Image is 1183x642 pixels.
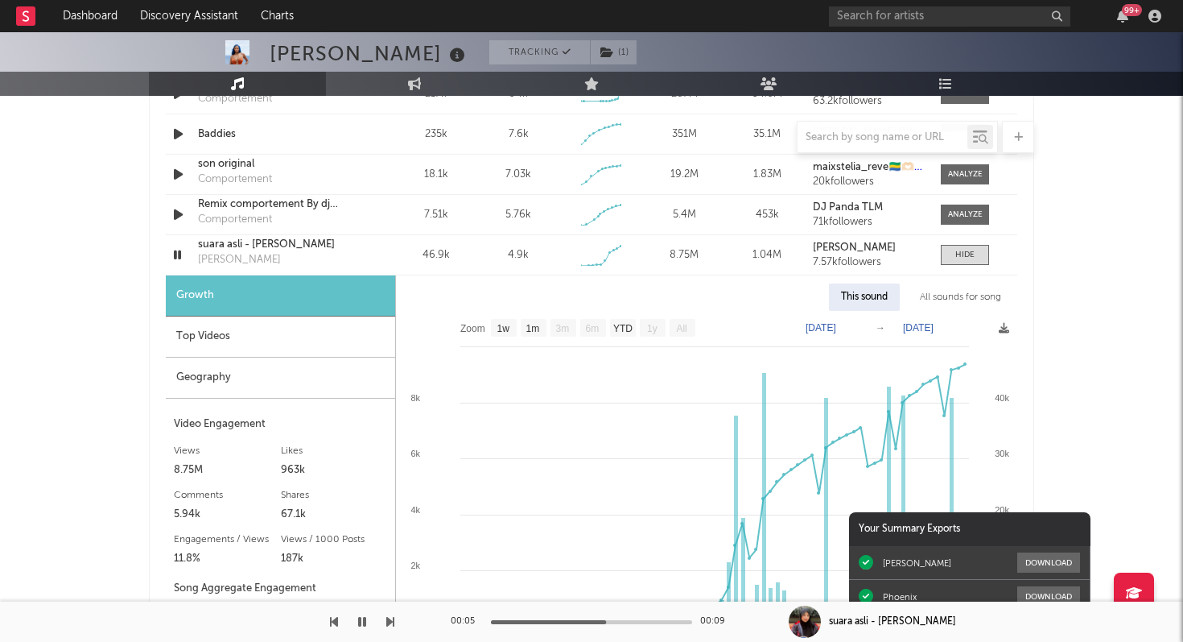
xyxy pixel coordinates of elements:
[813,242,925,254] a: [PERSON_NAME]
[198,237,366,253] a: suara asli - [PERSON_NAME]
[806,322,836,333] text: [DATE]
[410,449,420,458] text: 6k
[281,461,388,480] div: 963k
[174,461,281,480] div: 8.75M
[813,202,883,213] strong: DJ Panda TLM
[174,415,387,434] div: Video Engagement
[398,167,473,183] div: 18.1k
[174,505,281,524] div: 5.94k
[281,530,388,549] div: Views / 1000 Posts
[995,505,1009,515] text: 20k
[410,561,420,570] text: 2k
[1117,10,1128,23] button: 99+
[883,557,951,569] div: [PERSON_NAME]
[460,323,485,334] text: Zoom
[174,441,281,461] div: Views
[166,317,395,358] div: Top Videos
[508,247,529,263] div: 4.9k
[198,91,272,107] div: Comportement
[489,40,590,64] button: Tracking
[1017,553,1080,573] button: Download
[398,247,473,263] div: 46.9k
[410,393,420,403] text: 8k
[1017,586,1080,607] button: Download
[700,612,732,632] div: 00:09
[281,549,388,569] div: 187k
[813,202,925,213] a: DJ Panda TLM
[281,486,388,505] div: Shares
[174,549,281,569] div: 11.8%
[174,579,387,599] div: Song Aggregate Engagement
[198,156,366,172] a: son original
[829,615,956,629] div: suara asli - [PERSON_NAME]
[995,449,1009,458] text: 30k
[198,252,281,268] div: [PERSON_NAME]
[497,323,510,334] text: 1w
[505,207,531,223] div: 5.76k
[647,323,657,334] text: 1y
[556,323,570,334] text: 3m
[730,247,805,263] div: 1.04M
[903,322,934,333] text: [DATE]
[813,217,925,228] div: 71k followers
[813,162,927,172] strong: maixstelia_reve🇬🇦🫶🏻✝️
[270,40,469,67] div: [PERSON_NAME]
[281,505,388,524] div: 67.1k
[883,591,917,603] div: Phoenix
[813,257,925,268] div: 7.57k followers
[586,323,600,334] text: 6m
[813,242,896,253] strong: [PERSON_NAME]
[166,275,395,317] div: Growth
[613,323,633,334] text: YTD
[647,247,722,263] div: 8.75M
[813,162,925,173] a: maixstelia_reve🇬🇦🫶🏻✝️
[174,486,281,505] div: Comments
[281,441,388,461] div: Likes
[849,512,1090,546] div: Your Summary Exports
[829,6,1070,27] input: Search for artists
[730,167,805,183] div: 1.83M
[198,172,272,188] div: Comportement
[451,612,483,632] div: 00:05
[829,284,900,311] div: This sound
[591,40,637,64] button: (1)
[505,167,531,183] div: 7.03k
[676,323,686,334] text: All
[590,40,637,64] span: ( 1 )
[1122,4,1142,16] div: 99 +
[647,207,722,223] div: 5.4M
[813,176,925,188] div: 20k followers
[198,197,366,213] a: Remix comportement By dj [PERSON_NAME]
[876,322,885,333] text: →
[995,393,1009,403] text: 40k
[166,358,395,399] div: Geography
[526,323,540,334] text: 1m
[730,207,805,223] div: 453k
[813,96,925,107] div: 63.2k followers
[198,212,272,228] div: Comportement
[798,131,967,144] input: Search by song name or URL
[398,207,473,223] div: 7.51k
[647,167,722,183] div: 19.2M
[410,505,420,515] text: 4k
[908,284,1013,311] div: All sounds for song
[174,530,281,549] div: Engagements / Views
